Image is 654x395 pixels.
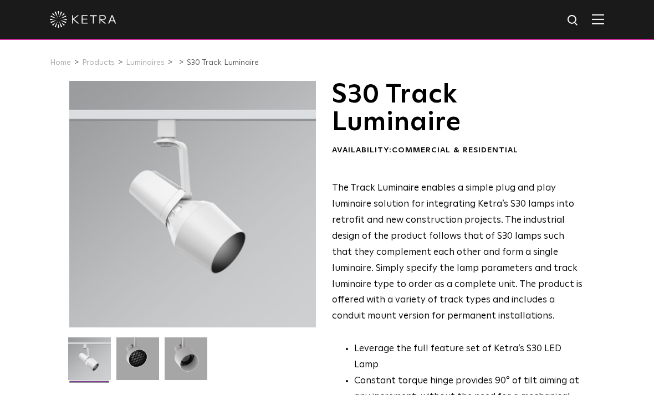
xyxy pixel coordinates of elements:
[392,146,518,154] span: Commercial & Residential
[50,11,116,28] img: ketra-logo-2019-white
[82,59,115,66] a: Products
[332,81,584,137] h1: S30 Track Luminaire
[332,183,583,321] span: The Track Luminaire enables a simple plug and play luminaire solution for integrating Ketra’s S30...
[566,14,580,28] img: search icon
[126,59,165,66] a: Luminaires
[116,337,159,388] img: 3b1b0dc7630e9da69e6b
[165,337,207,388] img: 9e3d97bd0cf938513d6e
[68,337,111,388] img: S30-Track-Luminaire-2021-Web-Square
[354,341,584,373] li: Leverage the full feature set of Ketra’s S30 LED Lamp
[187,59,259,66] a: S30 Track Luminaire
[332,145,584,156] div: Availability:
[50,59,71,66] a: Home
[592,14,604,24] img: Hamburger%20Nav.svg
